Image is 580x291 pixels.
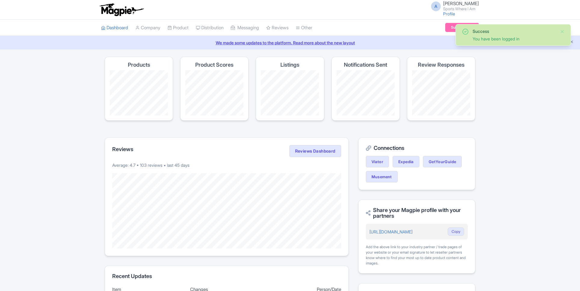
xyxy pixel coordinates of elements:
a: Expedia [393,156,419,167]
a: Messaging [231,20,259,36]
a: We made some updates to the platform. Read more about the new layout [4,40,576,46]
a: Musement [366,171,398,182]
img: logo-ab69f6fb50320c5b225c76a69d11143b.png [98,3,145,16]
div: Add the above link to your industry partner / trade pages of your website or your email signature... [366,244,468,266]
h4: Product Scores [195,62,233,68]
a: Reviews [266,20,288,36]
button: Copy [448,227,464,236]
div: You have been logged in [473,36,555,42]
small: Sports Where I Am [443,7,479,11]
h4: Review Responses [418,62,464,68]
a: Reviews Dashboard [289,145,341,157]
span: [PERSON_NAME] [443,1,479,6]
a: Dashboard [101,20,128,36]
a: Subscription [445,23,479,32]
p: Average: 4.7 • 103 reviews • last 45 days [112,162,341,168]
a: Distribution [196,20,224,36]
h4: Products [128,62,150,68]
a: Company [135,20,160,36]
a: Product [168,20,189,36]
h4: Notifications Sent [344,62,387,68]
a: Profile [443,11,455,16]
h2: Reviews [112,146,133,152]
a: A [PERSON_NAME] Sports Where I Am [427,1,479,11]
h2: Share your Magpie profile with your partners [366,207,468,219]
a: GetYourGuide [423,156,462,167]
span: A [431,2,441,11]
a: Other [296,20,312,36]
h2: Connections [366,145,468,151]
h2: Recent Updates [112,273,341,279]
button: Close announcement [569,39,574,46]
button: Close [560,28,565,35]
div: Success [473,28,555,34]
h4: Listings [280,62,299,68]
a: [URL][DOMAIN_NAME] [369,229,412,234]
a: Viator [366,156,389,167]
